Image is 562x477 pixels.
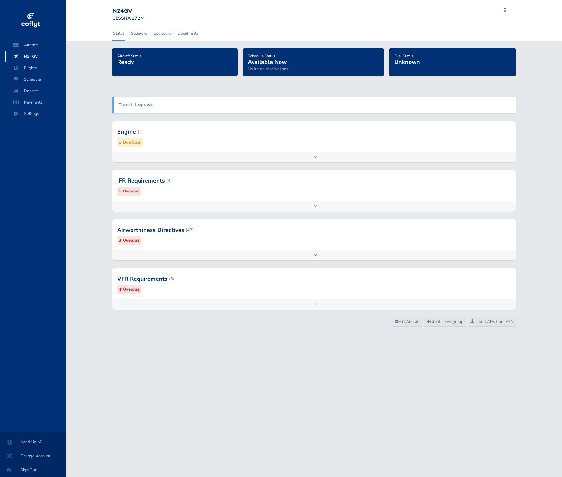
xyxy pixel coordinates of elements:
[123,237,139,244] small: Overdue
[8,436,58,448] span: Need Help?
[11,62,60,74] span: Flights
[177,26,199,40] a: Documents
[395,319,420,325] span: Edit Aircraft
[112,15,144,21] small: CESSNA 172M
[20,11,41,30] img: coflyt logo
[112,8,158,15] div: N24GV
[392,317,423,327] a: Edit Aircraft
[11,74,60,85] span: Schedule
[117,58,134,66] span: Ready
[248,51,287,66] a: Schedule StatusAvailable Now
[471,319,513,325] span: Import ADs from FAA
[394,53,414,58] span: Fuel Status
[130,26,148,40] a: Squawks
[11,85,60,97] span: Reports
[468,317,516,327] a: Import ADs from FAA
[153,26,172,40] a: Logbooks
[11,108,60,119] span: Settings
[123,286,139,293] small: Overdue
[117,53,142,58] span: Aircraft Status
[394,58,420,66] span: Unknown
[427,319,463,325] span: Create new group
[11,51,60,62] span: N24GV
[8,464,58,476] span: Sign Out
[424,317,466,327] a: Create new group
[11,97,60,108] span: Payments
[123,188,139,195] small: Overdue
[119,102,153,108] a: There is 1 squawk.
[11,39,60,51] span: Aircraft
[248,58,287,66] span: Available Now
[248,66,288,72] span: No future reservations
[112,26,125,40] a: Status
[248,53,275,58] span: Schedule Status
[8,450,58,462] span: Change Account
[123,139,142,146] small: Due Soon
